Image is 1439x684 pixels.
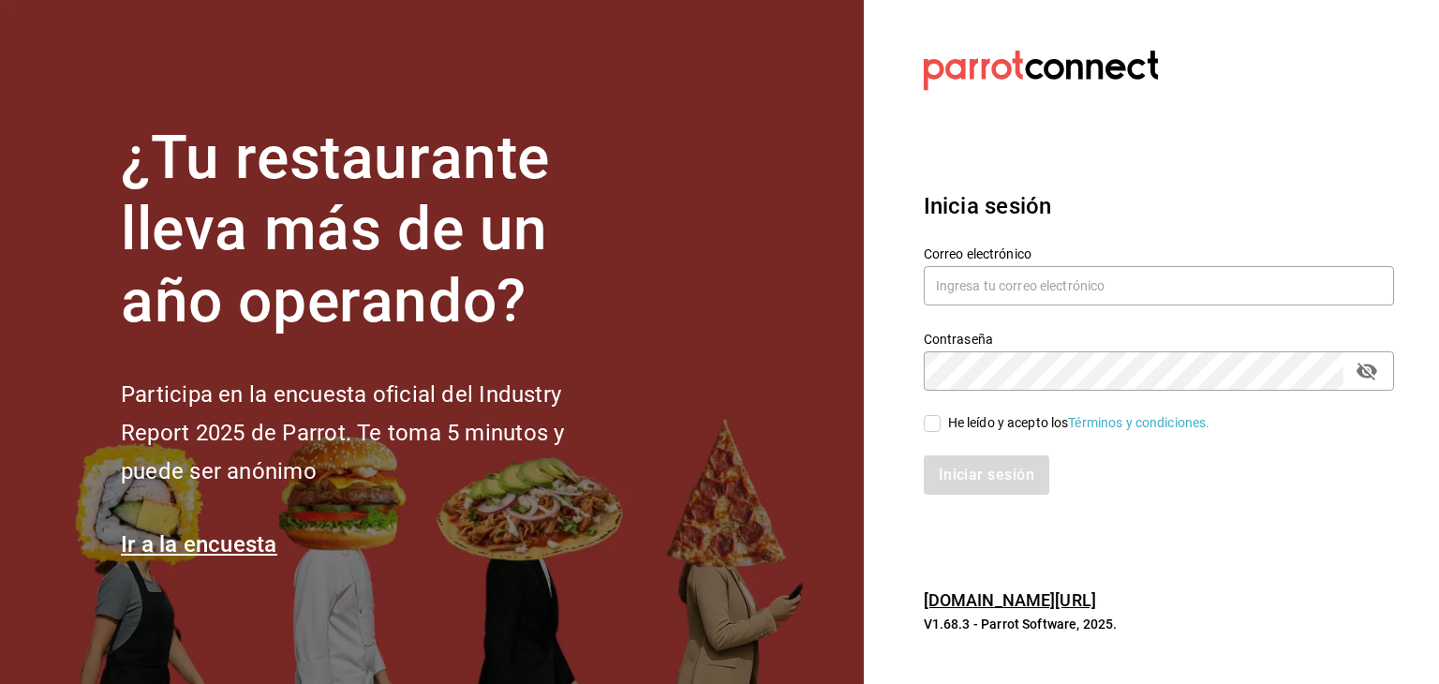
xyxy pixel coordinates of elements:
[924,189,1394,223] h3: Inicia sesión
[121,376,627,490] h2: Participa en la encuesta oficial del Industry Report 2025 de Parrot. Te toma 5 minutos y puede se...
[924,590,1096,610] a: [DOMAIN_NAME][URL]
[924,266,1394,305] input: Ingresa tu correo electrónico
[924,246,1394,260] label: Correo electrónico
[121,531,277,558] a: Ir a la encuesta
[1068,415,1209,430] a: Términos y condiciones.
[924,332,1394,345] label: Contraseña
[924,615,1394,633] p: V1.68.3 - Parrot Software, 2025.
[1351,355,1383,387] button: passwordField
[948,413,1210,433] div: He leído y acepto los
[121,123,627,338] h1: ¿Tu restaurante lleva más de un año operando?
